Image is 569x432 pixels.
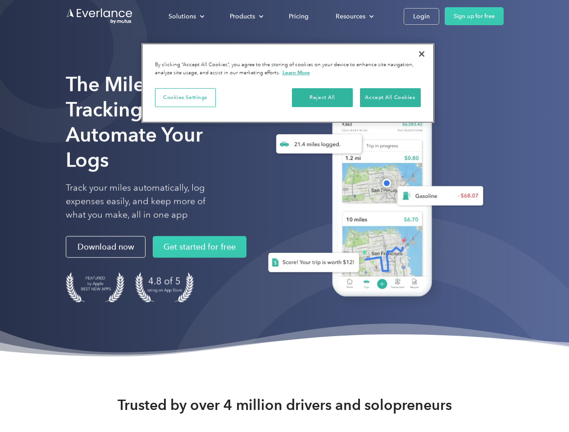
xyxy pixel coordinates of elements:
div: Products [221,9,271,24]
div: Solutions [159,9,212,24]
div: Solutions [168,11,196,22]
img: Badge for Featured by Apple Best New Apps [66,272,124,302]
button: Cookies Settings [155,88,216,107]
button: Close [412,44,432,64]
div: Resources [336,11,365,22]
a: Sign up for free [445,7,504,25]
img: 4.9 out of 5 stars on the app store [135,272,194,302]
div: By clicking “Accept All Cookies”, you agree to the storing of cookies on your device to enhance s... [155,61,421,77]
button: Reject All [292,88,353,107]
div: Resources [327,9,381,24]
a: Go to homepage [66,8,133,25]
a: Download now [66,236,146,258]
a: Login [404,8,439,25]
p: Track your miles automatically, log expenses easily, and keep more of what you make, all in one app [66,181,227,222]
div: Login [413,11,430,22]
img: Everlance, mileage tracker app, expense tracking app [254,85,491,310]
a: Get started for free [153,236,246,258]
button: Accept All Cookies [360,88,421,107]
a: Pricing [280,9,318,24]
strong: Trusted by over 4 million drivers and solopreneurs [118,396,452,414]
div: Privacy [141,43,434,123]
div: Products [230,11,255,22]
div: Cookie banner [141,43,434,123]
div: Pricing [289,11,309,22]
a: More information about your privacy, opens in a new tab [282,69,310,76]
